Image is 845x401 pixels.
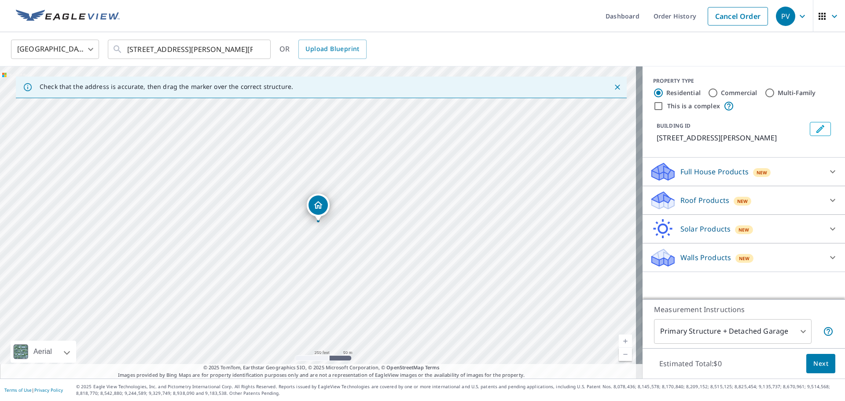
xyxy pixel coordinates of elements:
[386,364,423,371] a: OpenStreetMap
[298,40,366,59] a: Upload Blueprint
[813,358,828,369] span: Next
[680,195,729,206] p: Roof Products
[708,7,768,26] a: Cancel Order
[650,218,838,239] div: Solar ProductsNew
[619,335,632,348] a: Current Level 17, Zoom In
[680,224,731,234] p: Solar Products
[739,255,750,262] span: New
[619,348,632,361] a: Current Level 17, Zoom Out
[652,354,729,373] p: Estimated Total: $0
[11,341,76,363] div: Aerial
[666,88,701,97] label: Residential
[16,10,120,23] img: EV Logo
[806,354,835,374] button: Next
[425,364,440,371] a: Terms
[776,7,795,26] div: PV
[34,387,63,393] a: Privacy Policy
[680,166,749,177] p: Full House Products
[680,252,731,263] p: Walls Products
[737,198,748,205] span: New
[654,304,834,315] p: Measurement Instructions
[4,387,32,393] a: Terms of Use
[654,319,812,344] div: Primary Structure + Detached Garage
[31,341,55,363] div: Aerial
[612,81,623,93] button: Close
[653,77,834,85] div: PROPERTY TYPE
[778,88,816,97] label: Multi-Family
[667,102,720,110] label: This is a complex
[650,161,838,182] div: Full House ProductsNew
[650,247,838,268] div: Walls ProductsNew
[721,88,757,97] label: Commercial
[11,37,99,62] div: [GEOGRAPHIC_DATA]
[279,40,367,59] div: OR
[127,37,253,62] input: Search by address or latitude-longitude
[76,383,841,397] p: © 2025 Eagle View Technologies, Inc. and Pictometry International Corp. All Rights Reserved. Repo...
[4,387,63,393] p: |
[203,364,440,372] span: © 2025 TomTom, Earthstar Geographics SIO, © 2025 Microsoft Corporation, ©
[40,83,293,91] p: Check that the address is accurate, then drag the marker over the correct structure.
[650,190,838,211] div: Roof ProductsNew
[307,194,330,221] div: Dropped pin, building 1, Residential property, 1325 Nathan Ln Anna, TX 75409
[810,122,831,136] button: Edit building 1
[757,169,768,176] span: New
[657,132,806,143] p: [STREET_ADDRESS][PERSON_NAME]
[823,326,834,337] span: Your report will include the primary structure and a detached garage if one exists.
[738,226,749,233] span: New
[657,122,691,129] p: BUILDING ID
[305,44,359,55] span: Upload Blueprint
